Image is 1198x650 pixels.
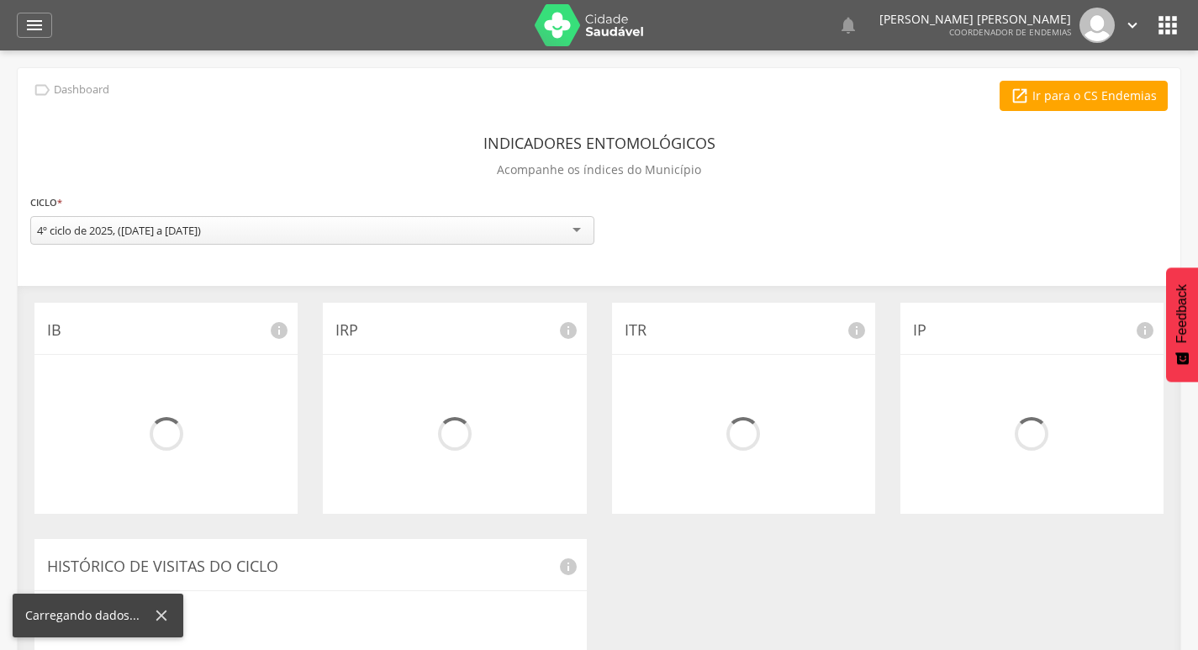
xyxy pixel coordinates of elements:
[1123,16,1142,34] i: 
[1154,12,1181,39] i: 
[17,13,52,38] a: 
[1135,320,1155,341] i: info
[558,557,578,577] i: info
[47,556,574,578] p: Histórico de Visitas do Ciclo
[1166,267,1198,382] button: Feedback - Mostrar pesquisa
[24,15,45,35] i: 
[54,83,109,97] p: Dashboard
[47,320,285,341] p: IB
[30,193,62,212] label: Ciclo
[33,81,51,99] i: 
[25,607,152,624] div: Carregando dados...
[558,320,578,341] i: info
[483,128,715,158] header: Indicadores Entomológicos
[625,320,863,341] p: ITR
[269,320,289,341] i: info
[879,13,1071,25] p: [PERSON_NAME] [PERSON_NAME]
[1000,81,1168,111] a: Ir para o CS Endemias
[1123,8,1142,43] a: 
[497,158,701,182] p: Acompanhe os índices do Município
[1011,87,1029,105] i: 
[913,320,1151,341] p: IP
[1174,284,1190,343] span: Feedback
[37,223,201,238] div: 4º ciclo de 2025, ([DATE] a [DATE])
[847,320,867,341] i: info
[838,15,858,35] i: 
[838,8,858,43] a: 
[949,26,1071,38] span: Coordenador de Endemias
[335,320,573,341] p: IRP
